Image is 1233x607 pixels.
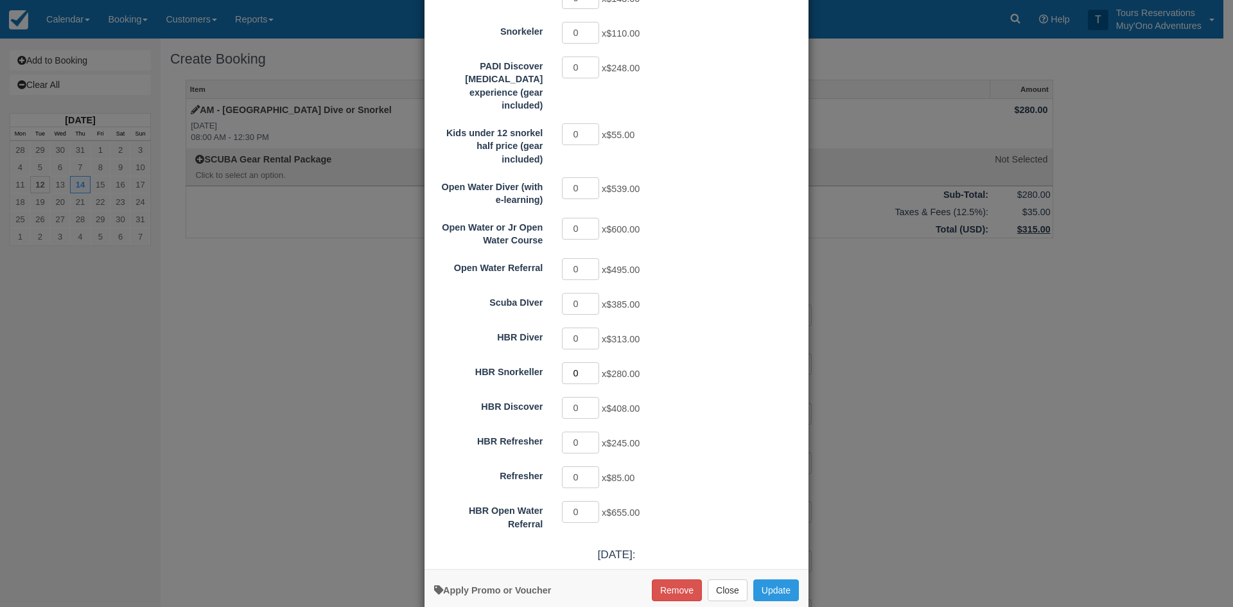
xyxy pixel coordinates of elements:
span: $245.00 [606,438,640,448]
span: $600.00 [606,224,640,234]
span: x [602,507,640,518]
span: $55.00 [606,130,634,140]
span: $539.00 [606,184,640,194]
label: Snorkeler [424,21,552,39]
input: PADI Discover Scuba Diving experience (gear included) [562,57,599,78]
span: $110.00 [606,28,640,39]
label: HBR Discover [424,396,552,414]
label: Scuba DIver [424,292,552,310]
span: x [602,334,640,344]
div: [DATE]: [424,547,809,563]
span: x [602,438,640,448]
span: $280.00 [606,369,640,379]
span: $248.00 [606,63,640,73]
span: x [602,299,640,310]
input: HBR Open Water Referral [562,501,599,523]
span: $495.00 [606,265,640,275]
span: $408.00 [606,403,640,414]
button: Update [753,579,799,601]
span: x [602,369,640,379]
span: $655.00 [606,507,640,518]
input: HBR Discover [562,397,599,419]
label: Open Water Diver (with e-learning) [424,176,552,207]
input: HBR Refresher [562,432,599,453]
label: HBR Open Water Referral [424,500,552,531]
span: x [602,265,640,275]
label: HBR Refresher [424,430,552,448]
label: PADI Discover Scuba Diving experience (gear included) [424,55,552,112]
a: Apply Voucher [434,585,551,595]
span: x [602,184,640,194]
label: Refresher [424,465,552,483]
input: HBR Snorkeller [562,362,599,384]
input: Refresher [562,466,599,488]
button: Remove [652,579,702,601]
span: x [602,28,640,39]
span: x [602,224,640,234]
input: Scuba DIver [562,293,599,315]
input: Open Water Diver (with e-learning) [562,177,599,199]
label: HBR Diver [424,326,552,344]
input: Kids under 12 snorkel half price (gear included) [562,123,599,145]
label: Open Water Referral [424,257,552,275]
span: x [602,130,634,140]
label: Kids under 12 snorkel half price (gear included) [424,122,552,166]
span: x [602,403,640,414]
button: Close [708,579,748,601]
span: x [602,473,634,483]
span: $85.00 [606,473,634,483]
input: Open Water Referral [562,258,599,280]
span: x [602,63,640,73]
label: HBR Snorkeller [424,361,552,379]
input: Open Water or Jr Open Water Course [562,218,599,240]
span: $385.00 [606,299,640,310]
span: $313.00 [606,334,640,344]
input: Snorkeler [562,22,599,44]
label: Open Water or Jr Open Water Course [424,216,552,247]
input: HBR Diver [562,328,599,349]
